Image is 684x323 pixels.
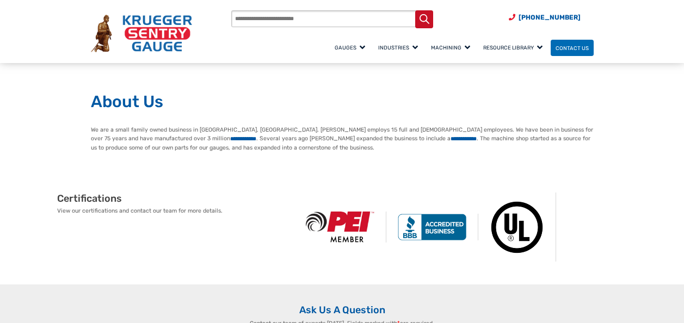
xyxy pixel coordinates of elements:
[91,15,192,52] img: Krueger Sentry Gauge
[556,45,589,51] span: Contact Us
[386,214,478,240] img: BBB
[483,45,543,51] span: Resource Library
[551,40,594,57] a: Contact Us
[57,207,294,215] p: View our certifications and contact our team for more details.
[91,92,594,113] h1: About Us
[330,38,373,57] a: Gauges
[57,192,294,205] h2: Certifications
[335,45,365,51] span: Gauges
[509,13,581,22] a: Phone Number (920) 434-8860
[294,212,386,243] img: PEI Member
[378,45,418,51] span: Industries
[431,45,470,51] span: Machining
[478,192,556,262] img: Underwriters Laboratories
[426,38,478,57] a: Machining
[91,126,594,152] p: We are a small family owned business in [GEOGRAPHIC_DATA], [GEOGRAPHIC_DATA]. [PERSON_NAME] emplo...
[478,38,551,57] a: Resource Library
[91,304,594,316] h2: Ask Us A Question
[519,14,581,21] span: [PHONE_NUMBER]
[373,38,426,57] a: Industries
